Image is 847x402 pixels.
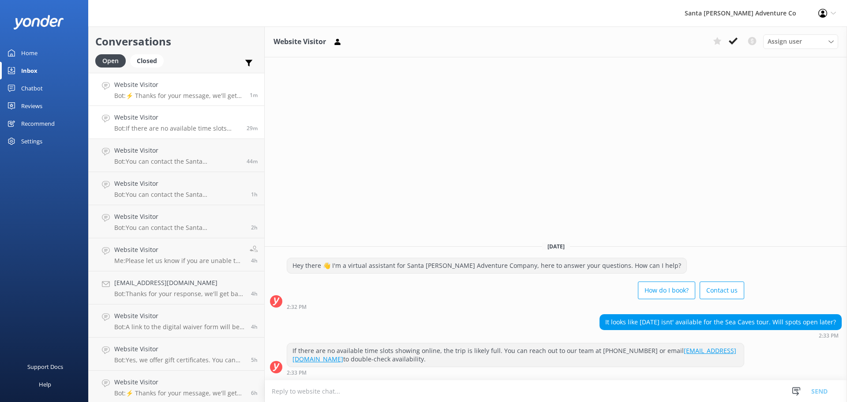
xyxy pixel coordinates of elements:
[638,282,695,299] button: How do I book?
[13,15,64,30] img: yonder-white-logo.png
[287,343,744,367] div: If there are no available time slots showing online, the trip is likely full. You can reach out t...
[600,315,841,330] div: It looks like [DATE] isnt' available for the Sea Caves tour. Will spots open later?
[114,224,244,232] p: Bot: You can contact the Santa [PERSON_NAME] Adventure Co. team by calling [PHONE_NUMBER] or emai...
[251,389,258,397] span: Oct 07 2025 08:13am (UTC -07:00) America/Tijuana
[130,56,168,65] a: Closed
[21,97,42,115] div: Reviews
[89,139,264,172] a: Website VisitorBot:You can contact the Santa [PERSON_NAME] Adventure Co. team at [PHONE_NUMBER], ...
[95,54,126,68] div: Open
[21,79,43,97] div: Chatbot
[114,290,244,298] p: Bot: Thanks for your response, we'll get back to you as soon as we can during opening hours.
[39,376,51,393] div: Help
[763,34,838,49] div: Assign User
[700,282,744,299] button: Contact us
[21,62,37,79] div: Inbox
[27,358,63,376] div: Support Docs
[287,304,307,310] strong: 2:32 PM
[114,212,244,222] h4: Website Visitor
[251,290,258,297] span: Oct 07 2025 10:42am (UTC -07:00) America/Tijuana
[95,56,130,65] a: Open
[114,158,240,165] p: Bot: You can contact the Santa [PERSON_NAME] Adventure Co. team at [PHONE_NUMBER], or by emailing...
[95,33,258,50] h2: Conversations
[247,158,258,165] span: Oct 07 2025 02:18pm (UTC -07:00) America/Tijuana
[21,44,37,62] div: Home
[114,146,240,155] h4: Website Visitor
[819,333,839,338] strong: 2:33 PM
[251,323,258,331] span: Oct 07 2025 10:30am (UTC -07:00) America/Tijuana
[21,132,42,150] div: Settings
[114,257,243,265] p: Me: Please let us know if you are unable to attend your tour [DATE], and provide us your booking ...
[89,271,264,304] a: [EMAIL_ADDRESS][DOMAIN_NAME]Bot:Thanks for your response, we'll get back to you as soon as we can...
[287,304,744,310] div: Oct 07 2025 02:32pm (UTC -07:00) America/Tijuana
[89,106,264,139] a: Website VisitorBot:If there are no available time slots showing online, the trip is likely full. ...
[251,257,258,264] span: Oct 07 2025 10:58am (UTC -07:00) America/Tijuana
[114,191,244,199] p: Bot: You can contact the Santa [PERSON_NAME] Adventure Co. team at [PHONE_NUMBER], or by emailing...
[89,338,264,371] a: Website VisitorBot:Yes, we offer gift certificates. You can buy them online at [URL][DOMAIN_NAME]...
[114,278,244,288] h4: [EMAIL_ADDRESS][DOMAIN_NAME]
[274,36,326,48] h3: Website Visitor
[21,115,55,132] div: Recommend
[287,258,686,273] div: Hey there 👋 I'm a virtual assistant for Santa [PERSON_NAME] Adventure Company, here to answer you...
[89,238,264,271] a: Website VisitorMe:Please let us know if you are unable to attend your tour [DATE], and provide us...
[114,113,240,122] h4: Website Visitor
[89,73,264,106] a: Website VisitorBot:⚡ Thanks for your message, we'll get back to you as soon as we can. You're als...
[89,304,264,338] a: Website VisitorBot:A link to the digital waiver form will be included in your confirmation email....
[114,245,243,255] h4: Website Visitor
[250,91,258,99] span: Oct 07 2025 03:02pm (UTC -07:00) America/Tijuana
[114,323,244,331] p: Bot: A link to the digital waiver form will be included in your confirmation email. Each guest mu...
[114,377,244,387] h4: Website Visitor
[114,92,243,100] p: Bot: ⚡ Thanks for your message, we'll get back to you as soon as we can. You're also welcome to k...
[292,346,736,364] a: [EMAIL_ADDRESS][DOMAIN_NAME]
[251,224,258,231] span: Oct 07 2025 12:56pm (UTC -07:00) America/Tijuana
[130,54,164,68] div: Closed
[287,369,744,376] div: Oct 07 2025 02:33pm (UTC -07:00) America/Tijuana
[600,332,842,338] div: Oct 07 2025 02:33pm (UTC -07:00) America/Tijuana
[114,389,244,397] p: Bot: ⚡ Thanks for your message, we'll get back to you as soon as we can. You're also welcome to k...
[251,191,258,198] span: Oct 07 2025 01:59pm (UTC -07:00) America/Tijuana
[768,37,802,46] span: Assign user
[114,80,243,90] h4: Website Visitor
[89,205,264,238] a: Website VisitorBot:You can contact the Santa [PERSON_NAME] Adventure Co. team by calling [PHONE_N...
[287,370,307,376] strong: 2:33 PM
[114,179,244,188] h4: Website Visitor
[114,356,244,364] p: Bot: Yes, we offer gift certificates. You can buy them online at [URL][DOMAIN_NAME] or email [EMA...
[114,311,244,321] h4: Website Visitor
[542,243,570,250] span: [DATE]
[251,356,258,364] span: Oct 07 2025 09:07am (UTC -07:00) America/Tijuana
[114,124,240,132] p: Bot: If there are no available time slots showing online, the trip is likely full. You can reach ...
[114,344,244,354] h4: Website Visitor
[247,124,258,132] span: Oct 07 2025 02:33pm (UTC -07:00) America/Tijuana
[89,172,264,205] a: Website VisitorBot:You can contact the Santa [PERSON_NAME] Adventure Co. team at [PHONE_NUMBER], ...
